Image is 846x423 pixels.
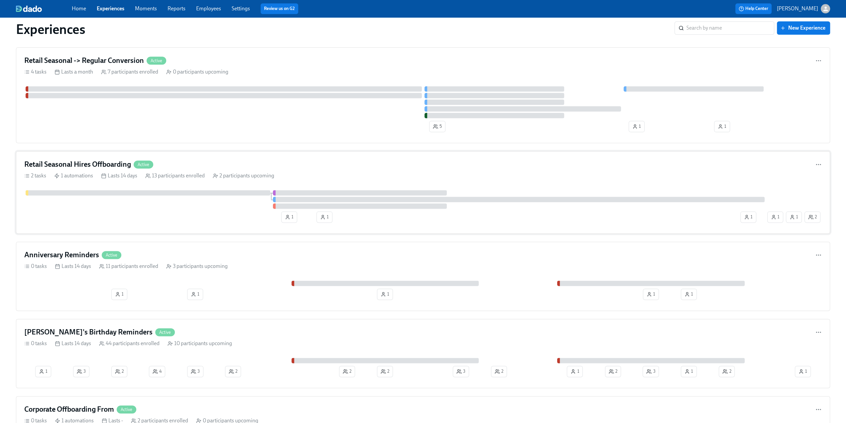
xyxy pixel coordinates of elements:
div: Lasts 14 days [55,340,91,347]
span: 1 [789,214,798,220]
a: Review us on G2 [264,5,295,12]
button: 1 [681,289,697,300]
button: 1 [111,289,127,300]
span: New Experience [782,25,825,31]
span: Active [134,162,153,167]
button: New Experience [777,21,830,35]
h4: Retail Seasonal Hires Offboarding [24,159,131,169]
button: 2 [491,366,507,377]
button: 1 [629,121,645,132]
div: 10 participants upcoming [168,340,232,347]
div: 0 participants upcoming [166,68,228,76]
span: 2 [495,368,503,375]
div: 0 tasks [24,340,47,347]
span: 2 [343,368,351,375]
button: 1 [187,289,203,300]
a: Settings [232,5,250,12]
a: Employees [196,5,221,12]
span: 1 [744,214,753,220]
span: 1 [798,368,807,375]
span: 2 [381,368,389,375]
button: 3 [643,366,659,377]
span: 4 [153,368,162,375]
a: Retail Seasonal Hires OffboardingActive2 tasks 1 automations Lasts 14 days 13 participants enroll... [16,151,830,234]
a: [PERSON_NAME]'s Birthday RemindersActive0 tasks Lasts 14 days 44 participants enrolled 10 partici... [16,319,830,388]
button: 2 [339,366,355,377]
div: 13 participants enrolled [145,172,205,179]
button: 1 [767,211,783,223]
span: 2 [808,214,817,220]
button: [PERSON_NAME] [777,4,830,13]
span: 1 [381,291,389,298]
span: 2 [115,368,124,375]
button: 1 [281,211,297,223]
span: Active [117,407,136,412]
h4: Corporate Offboarding From [24,404,114,414]
p: [PERSON_NAME] [777,5,818,12]
div: 3 participants upcoming [166,263,228,270]
span: 1 [320,214,329,220]
button: 1 [316,211,332,223]
span: Active [102,253,121,258]
div: 11 participants enrolled [99,263,158,270]
button: 1 [377,289,393,300]
span: Active [147,58,166,63]
span: 1 [285,214,294,220]
span: 1 [191,291,199,298]
div: Lasts 14 days [55,263,91,270]
span: 1 [632,123,641,130]
h1: Experiences [16,21,85,37]
span: 1 [39,368,48,375]
button: 1 [681,366,697,377]
a: Reports [168,5,185,12]
div: 4 tasks [24,68,47,76]
button: 2 [719,366,735,377]
span: 1 [115,291,124,298]
a: dado [16,5,72,12]
div: Lasts 14 days [101,172,137,179]
h4: Anniversary Reminders [24,250,99,260]
button: 1 [567,366,583,377]
button: 2 [377,366,393,377]
button: 1 [714,121,730,132]
span: 1 [570,368,579,375]
button: 3 [187,366,203,377]
span: 1 [647,291,655,298]
button: 1 [795,366,811,377]
span: 2 [229,368,237,375]
span: Active [155,330,175,335]
button: 1 [786,211,802,223]
span: 3 [456,368,465,375]
div: 0 tasks [24,263,47,270]
span: 1 [771,214,780,220]
span: 1 [684,368,693,375]
span: 5 [433,123,442,130]
span: 3 [77,368,86,375]
button: 3 [73,366,89,377]
h4: Retail Seasonal -> Regular Conversion [24,56,144,66]
div: 2 tasks [24,172,46,179]
img: dado [16,5,42,12]
input: Search by name [686,21,774,35]
div: 2 participants upcoming [213,172,274,179]
a: Anniversary RemindersActive0 tasks Lasts 14 days 11 participants enrolled 3 participants upcoming... [16,242,830,311]
button: 1 [643,289,659,300]
a: Home [72,5,86,12]
a: Experiences [97,5,124,12]
span: 3 [646,368,655,375]
div: Lasts a month [55,68,93,76]
button: 1 [35,366,51,377]
button: 2 [605,366,621,377]
span: Help Center [739,5,768,12]
span: 1 [684,291,693,298]
div: 44 participants enrolled [99,340,160,347]
div: 1 automations [54,172,93,179]
button: 3 [453,366,469,377]
a: Moments [135,5,157,12]
span: 2 [722,368,731,375]
h4: [PERSON_NAME]'s Birthday Reminders [24,327,153,337]
span: 2 [609,368,617,375]
button: 5 [429,121,445,132]
div: 7 participants enrolled [101,68,158,76]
